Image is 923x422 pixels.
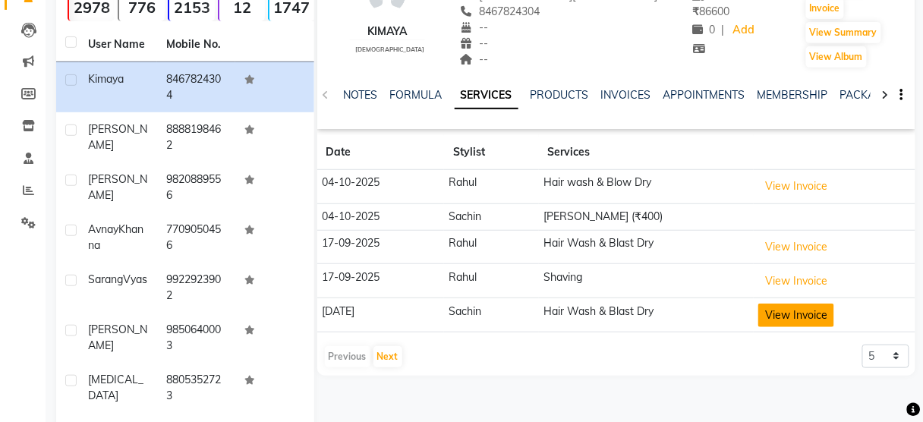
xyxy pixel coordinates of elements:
[539,203,754,230] td: [PERSON_NAME] (₹400)
[840,88,896,102] a: PACKAGES
[317,203,445,230] td: 04-10-2025
[460,52,489,66] span: --
[344,88,378,102] a: NOTES
[539,135,754,170] th: Services
[539,170,754,204] td: Hair wash & Blow Dry
[317,170,445,204] td: 04-10-2025
[539,264,754,298] td: Shaving
[692,5,729,18] span: 86600
[692,5,699,18] span: ₹
[721,22,724,38] span: |
[444,230,539,264] td: Rahul
[663,88,745,102] a: APPOINTMENTS
[373,346,402,367] button: Next
[758,304,834,327] button: View Invoice
[88,373,143,402] span: [MEDICAL_DATA]
[539,230,754,264] td: Hair Wash & Blast Dry
[531,88,589,102] a: PRODUCTS
[88,72,124,86] span: Kimaya
[356,46,425,53] span: [DEMOGRAPHIC_DATA]
[123,272,147,286] span: Vyas
[157,313,235,363] td: 9850640003
[444,298,539,332] td: Sachin
[460,5,540,18] span: 8467824304
[444,203,539,230] td: Sachin
[88,272,123,286] span: Sarang
[157,62,235,112] td: 8467824304
[88,122,147,152] span: [PERSON_NAME]
[88,222,118,236] span: Avnay
[601,88,651,102] a: INVOICES
[758,175,834,198] button: View Invoice
[157,263,235,313] td: 9922923902
[88,323,147,352] span: [PERSON_NAME]
[88,172,147,202] span: [PERSON_NAME]
[350,24,425,39] div: Kimaya
[157,363,235,413] td: 8805352723
[79,27,157,62] th: User Name
[157,213,235,263] td: 7709050456
[460,36,489,50] span: --
[317,298,445,332] td: [DATE]
[460,20,489,34] span: --
[317,135,445,170] th: Date
[157,112,235,162] td: 8888198462
[157,162,235,213] td: 9820889556
[317,264,445,298] td: 17-09-2025
[730,20,757,41] a: Add
[692,23,715,36] span: 0
[157,27,235,62] th: Mobile No.
[455,82,518,109] a: SERVICES
[758,235,834,259] button: View Invoice
[806,46,867,68] button: View Album
[758,269,834,293] button: View Invoice
[317,230,445,264] td: 17-09-2025
[390,88,443,102] a: FORMULA
[758,88,828,102] a: MEMBERSHIP
[444,264,539,298] td: Rahul
[444,170,539,204] td: Rahul
[444,135,539,170] th: Stylist
[806,22,881,43] button: View Summary
[539,298,754,332] td: Hair Wash & Blast Dry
